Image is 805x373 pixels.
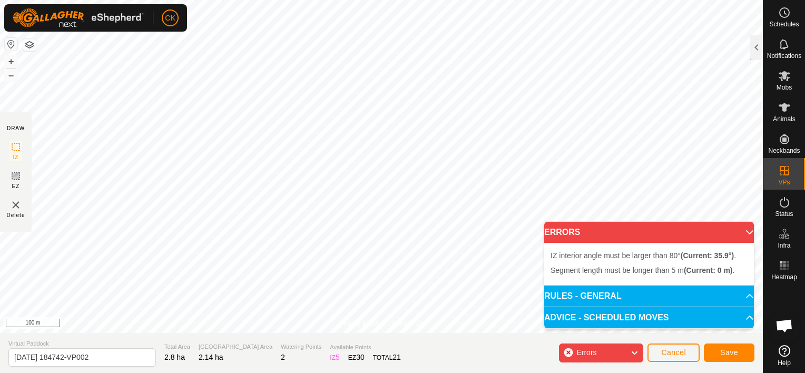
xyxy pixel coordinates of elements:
span: 2 [281,353,285,361]
span: Delete [7,211,25,219]
span: Watering Points [281,342,321,351]
span: 30 [356,353,365,361]
span: ADVICE - SCHEDULED MOVES [544,313,669,322]
p-accordion-header: ADVICE - SCHEDULED MOVES [544,307,754,328]
span: Help [778,360,791,366]
span: Schedules [769,21,799,27]
button: Cancel [647,343,700,362]
a: Privacy Policy [340,319,379,329]
img: Gallagher Logo [13,8,144,27]
span: EZ [12,182,20,190]
p-accordion-content: ERRORS [544,243,754,285]
div: TOTAL [373,352,401,363]
div: DRAW [7,124,25,132]
span: Status [775,211,793,217]
span: Total Area [164,342,190,351]
p-accordion-header: ERRORS [544,222,754,243]
span: 21 [392,353,401,361]
img: VP [9,199,22,211]
span: Neckbands [768,148,800,154]
span: Cancel [661,348,686,357]
span: Segment length must be longer than 5 m . [551,266,734,274]
span: 2.14 ha [199,353,223,361]
span: Infra [778,242,790,249]
div: Open chat [769,310,800,341]
span: IZ [13,153,19,161]
span: Errors [576,348,596,357]
span: 2.8 ha [164,353,185,361]
button: Map Layers [23,38,36,51]
span: Mobs [777,84,792,91]
span: CK [165,13,175,24]
span: [GEOGRAPHIC_DATA] Area [199,342,272,351]
div: IZ [330,352,339,363]
a: Contact Us [392,319,423,329]
span: Available Points [330,343,401,352]
b: (Current: 35.9°) [681,251,734,260]
b: (Current: 0 m) [684,266,733,274]
div: EZ [348,352,365,363]
span: RULES - GENERAL [544,292,622,300]
span: Save [720,348,738,357]
a: Help [763,341,805,370]
span: Notifications [767,53,801,59]
span: Animals [773,116,796,122]
span: 5 [336,353,340,361]
button: Reset Map [5,38,17,51]
button: – [5,69,17,82]
p-accordion-header: RULES - GENERAL [544,286,754,307]
button: + [5,55,17,68]
span: IZ interior angle must be larger than 80° . [551,251,736,260]
span: Virtual Paddock [8,339,156,348]
span: Heatmap [771,274,797,280]
button: Save [704,343,754,362]
span: VPs [778,179,790,185]
span: ERRORS [544,228,580,237]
